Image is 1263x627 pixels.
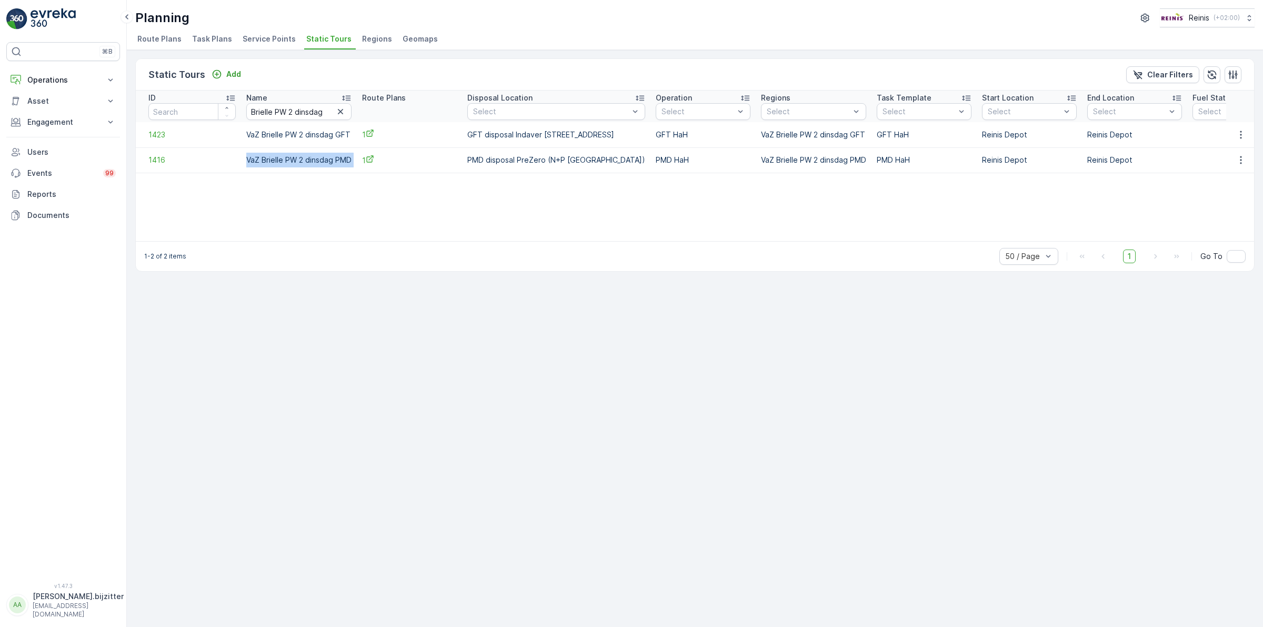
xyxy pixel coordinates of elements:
[462,122,650,147] td: GFT disposal Indaver [STREET_ADDRESS]
[6,142,120,163] a: Users
[362,34,392,44] span: Regions
[148,67,205,82] p: Static Tours
[871,122,977,147] td: GFT HaH
[6,205,120,226] a: Documents
[1087,93,1134,103] p: End Location
[473,106,629,117] p: Select
[462,147,650,173] td: PMD disposal PreZero (N+P [GEOGRAPHIC_DATA])
[102,47,113,56] p: ⌘B
[977,122,1082,147] td: Reinis Depot
[1123,250,1136,263] span: 1
[756,122,871,147] td: VaZ Brielle PW 2 dinsdag GFT
[761,93,790,103] p: Regions
[31,8,76,29] img: logo_light-DOdMpM7g.png
[362,93,406,103] p: Route Plans
[6,591,120,619] button: AA[PERSON_NAME].bijzitter[EMAIL_ADDRESS][DOMAIN_NAME]
[988,106,1060,117] p: Select
[977,147,1082,173] td: Reinis Depot
[207,68,245,81] button: Add
[148,103,236,120] input: Search
[27,147,116,157] p: Users
[105,169,114,177] p: 99
[756,147,871,173] td: VaZ Brielle PW 2 dinsdag PMD
[137,34,182,44] span: Route Plans
[27,117,99,127] p: Engagement
[148,93,156,103] p: ID
[467,93,533,103] p: Disposal Location
[6,91,120,112] button: Asset
[650,147,756,173] td: PMD HaH
[871,147,977,173] td: PMD HaH
[148,130,236,140] a: 1423
[226,69,241,79] p: Add
[1192,93,1237,103] p: Fuel Station
[33,602,124,619] p: [EMAIL_ADDRESS][DOMAIN_NAME]
[1214,14,1240,22] p: ( +02:00 )
[1147,69,1193,80] p: Clear Filters
[6,8,27,29] img: logo
[403,34,438,44] span: Geomaps
[6,112,120,133] button: Engagement
[982,93,1034,103] p: Start Location
[1200,251,1222,262] span: Go To
[306,34,352,44] span: Static Tours
[362,129,457,140] a: 1
[148,155,236,165] a: 1416
[877,93,931,103] p: Task Template
[27,96,99,106] p: Asset
[1082,122,1187,147] td: Reinis Depot
[246,103,352,120] input: Search
[650,122,756,147] td: GFT HaH
[27,75,99,85] p: Operations
[1082,147,1187,173] td: Reinis Depot
[192,34,232,44] span: Task Plans
[27,189,116,200] p: Reports
[6,69,120,91] button: Operations
[6,163,120,184] a: Events99
[9,596,26,613] div: AA
[1160,12,1185,24] img: Reinis-Logo-Vrijstaand_Tekengebied-1-copy2_aBO4n7j.png
[1189,13,1209,23] p: Reinis
[661,106,734,117] p: Select
[241,147,357,173] td: VaZ Brielle PW 2 dinsdag PMD
[1160,8,1255,27] button: Reinis(+02:00)
[656,93,692,103] p: Operation
[135,9,189,26] p: Planning
[6,184,120,205] a: Reports
[241,122,357,147] td: VaZ Brielle PW 2 dinsdag GFT
[27,168,97,178] p: Events
[33,591,124,602] p: [PERSON_NAME].bijzitter
[883,106,955,117] p: Select
[6,583,120,589] span: v 1.47.3
[246,93,267,103] p: Name
[27,210,116,221] p: Documents
[243,34,296,44] span: Service Points
[362,155,457,166] a: 1
[1093,106,1166,117] p: Select
[767,106,850,117] p: Select
[1126,66,1199,83] button: Clear Filters
[144,252,186,261] p: 1-2 of 2 items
